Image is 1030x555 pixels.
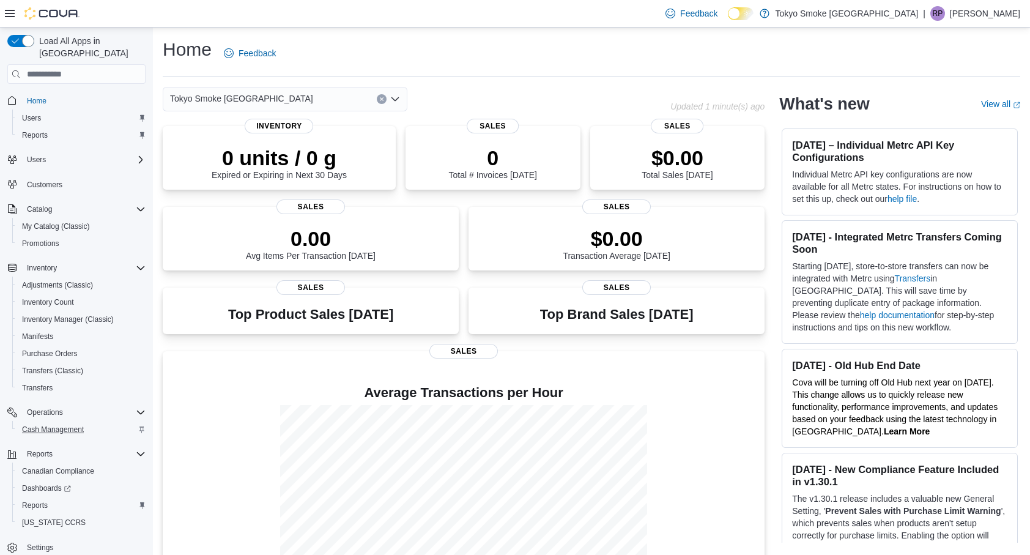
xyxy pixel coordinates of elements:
a: Feedback [661,1,722,26]
a: [US_STATE] CCRS [17,515,91,530]
span: Catalog [27,204,52,214]
a: Adjustments (Classic) [17,278,98,292]
div: Total # Invoices [DATE] [449,146,537,180]
span: Transfers [22,383,53,393]
div: Avg Items Per Transaction [DATE] [246,226,376,261]
strong: Prevent Sales with Purchase Limit Warning [825,506,1001,516]
a: Home [22,94,51,108]
span: [US_STATE] CCRS [22,518,86,527]
a: Canadian Compliance [17,464,99,479]
span: Inventory Count [17,295,146,310]
button: Inventory Count [12,294,150,311]
span: Home [22,92,146,108]
button: Reports [12,497,150,514]
button: Home [2,91,150,109]
span: Transfers (Classic) [22,366,83,376]
p: 0 units / 0 g [212,146,347,170]
span: Reports [27,449,53,459]
button: Reports [22,447,57,461]
a: My Catalog (Classic) [17,219,95,234]
span: Tokyo Smoke [GEOGRAPHIC_DATA] [170,91,313,106]
h3: [DATE] – Individual Metrc API Key Configurations [792,139,1007,163]
p: $0.00 [563,226,670,251]
span: Canadian Compliance [22,466,94,476]
a: View allExternal link [981,99,1020,109]
button: Customers [2,176,150,193]
button: Users [22,152,51,167]
button: Open list of options [390,94,400,104]
p: Starting [DATE], store-to-store transfers can now be integrated with Metrc using in [GEOGRAPHIC_D... [792,260,1007,333]
button: Reports [2,445,150,463]
button: Catalog [22,202,57,217]
a: Transfers [895,274,931,283]
span: Inventory Manager (Classic) [17,312,146,327]
span: My Catalog (Classic) [17,219,146,234]
p: Individual Metrc API key configurations are now available for all Metrc states. For instructions ... [792,168,1007,205]
a: Users [17,111,46,125]
p: Tokyo Smoke [GEOGRAPHIC_DATA] [776,6,919,21]
span: Purchase Orders [22,349,78,359]
h3: [DATE] - New Compliance Feature Included in v1.30.1 [792,463,1007,488]
span: Promotions [17,236,146,251]
img: Cova [24,7,80,20]
span: Settings [22,540,146,555]
span: Dashboards [17,481,146,496]
button: Users [12,110,150,127]
button: [US_STATE] CCRS [12,514,150,531]
span: Reports [22,130,48,140]
span: Customers [27,180,62,190]
div: Transaction Average [DATE] [563,226,670,261]
button: Manifests [12,328,150,345]
span: Operations [27,408,63,417]
span: Manifests [17,329,146,344]
span: Washington CCRS [17,515,146,530]
span: Cash Management [17,422,146,437]
span: Inventory [27,263,57,273]
p: 0 [449,146,537,170]
a: Inventory Manager (Classic) [17,312,119,327]
h3: Top Brand Sales [DATE] [540,307,694,322]
span: Users [17,111,146,125]
button: Promotions [12,235,150,252]
span: Reports [17,128,146,143]
p: Updated 1 minute(s) ago [670,102,765,111]
span: Users [27,155,46,165]
a: Settings [22,540,58,555]
span: Sales [582,199,651,214]
span: Canadian Compliance [17,464,146,479]
a: Dashboards [17,481,76,496]
span: Feedback [239,47,276,59]
h3: [DATE] - Integrated Metrc Transfers Coming Soon [792,231,1007,255]
a: Transfers (Classic) [17,363,88,378]
a: Dashboards [12,480,150,497]
span: Reports [22,447,146,461]
span: Transfers (Classic) [17,363,146,378]
span: Cova will be turning off Old Hub next year on [DATE]. This change allows us to quickly release ne... [792,378,998,436]
span: Sales [582,280,651,295]
a: Learn More [884,426,930,436]
span: Users [22,113,41,123]
a: help file [887,194,917,204]
span: Reports [17,498,146,513]
span: Reports [22,501,48,510]
a: Purchase Orders [17,346,83,361]
div: Ruchit Patel [930,6,945,21]
span: Feedback [680,7,717,20]
span: Transfers [17,381,146,395]
a: Inventory Count [17,295,79,310]
span: Operations [22,405,146,420]
span: Promotions [22,239,59,248]
span: Sales [467,119,519,133]
svg: External link [1013,102,1020,109]
div: Expired or Expiring in Next 30 Days [212,146,347,180]
span: Load All Apps in [GEOGRAPHIC_DATA] [34,35,146,59]
a: Reports [17,128,53,143]
span: Manifests [22,332,53,341]
button: Users [2,151,150,168]
span: My Catalog (Classic) [22,222,90,231]
button: Inventory Manager (Classic) [12,311,150,328]
span: Dashboards [22,483,71,493]
h2: What's new [779,94,869,114]
div: Total Sales [DATE] [642,146,713,180]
